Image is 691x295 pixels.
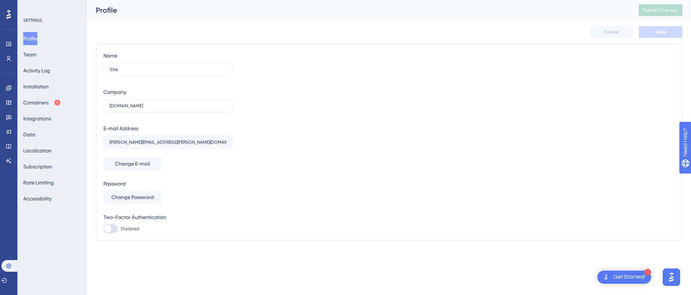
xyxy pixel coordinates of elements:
button: Activity Log [23,64,50,77]
span: Need Help? [17,2,45,11]
div: Open Get Started! checklist, remaining modules: 1 [597,271,651,284]
iframe: UserGuiding AI Assistant Launcher [661,266,682,288]
div: Get Started! [613,273,645,281]
button: Cancel [589,26,633,38]
span: Change Password [111,193,154,202]
div: Profile [96,5,621,15]
div: Two-Factor Authentication [103,213,233,222]
button: Change Password [103,191,161,204]
input: E-mail Address [110,140,226,145]
button: Save [639,26,682,38]
input: Name Surname [110,67,226,72]
span: Change E-mail [115,160,150,168]
div: E-mail Address [103,124,138,133]
button: Containers [23,96,61,109]
button: Accessibility [23,192,52,205]
button: Data [23,128,35,141]
span: Disabled [121,226,139,232]
div: 1 [645,269,651,275]
div: SETTINGS [23,17,82,23]
button: Localization [23,144,52,157]
button: Publish Changes [639,4,682,16]
button: Subscription [23,160,52,173]
span: Save [655,29,666,35]
span: Cancel [604,29,619,35]
span: Publish Changes [643,7,678,13]
img: launcher-image-alternative-text [602,273,610,282]
button: Team [23,48,36,61]
div: Password [103,179,233,188]
button: Rate Limiting [23,176,54,189]
div: Name [103,51,117,60]
button: Installation [23,80,49,93]
input: Company Name [110,103,226,108]
button: Change E-mail [103,158,161,171]
div: Company [103,88,126,96]
button: Profile [23,32,37,45]
button: Integrations [23,112,51,125]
